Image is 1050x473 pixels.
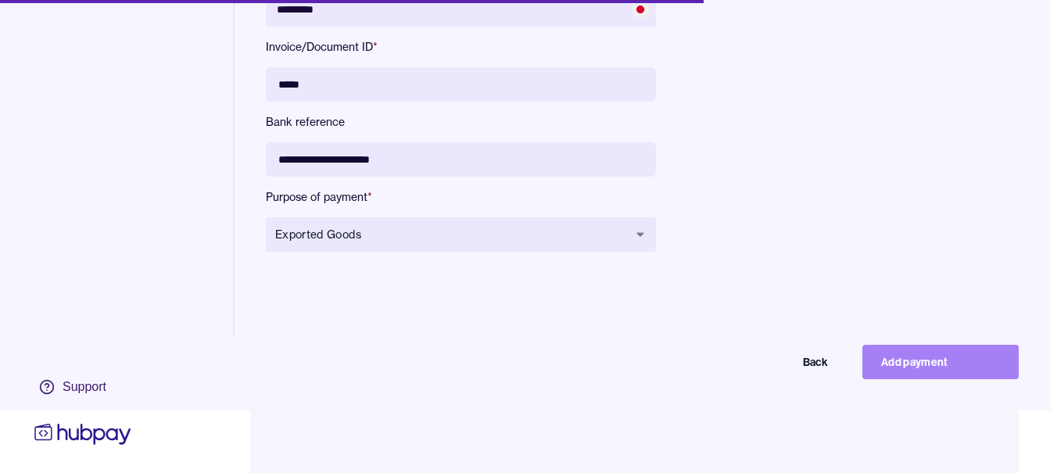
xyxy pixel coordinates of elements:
[275,227,628,242] span: Exported Goods
[266,39,656,55] label: Invoice/Document ID
[690,345,847,379] button: Back
[266,114,656,130] label: Bank reference
[31,371,134,403] a: Support
[266,189,656,205] label: Purpose of payment
[63,378,106,396] div: Support
[862,345,1019,379] button: Add payment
